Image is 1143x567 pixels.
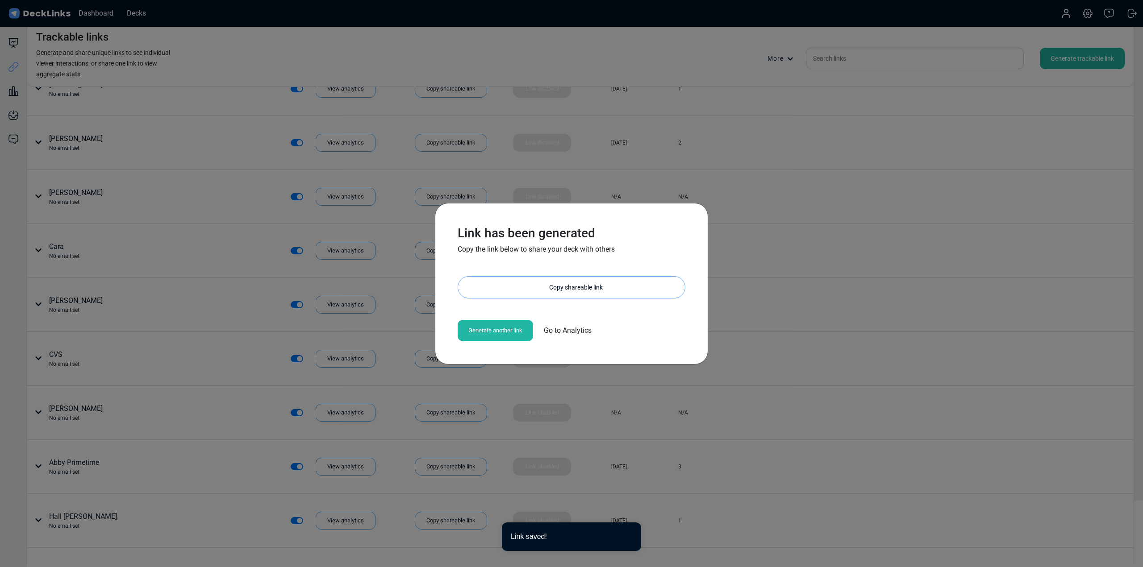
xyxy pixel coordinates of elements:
span: Go to Analytics [544,325,592,336]
div: Link saved! [511,531,627,542]
div: Generate another link [458,320,533,341]
div: Copy shareable link [467,277,685,298]
button: close [627,531,632,541]
h3: Link has been generated [458,226,685,241]
span: Copy the link below to share your deck with others [458,245,615,253]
